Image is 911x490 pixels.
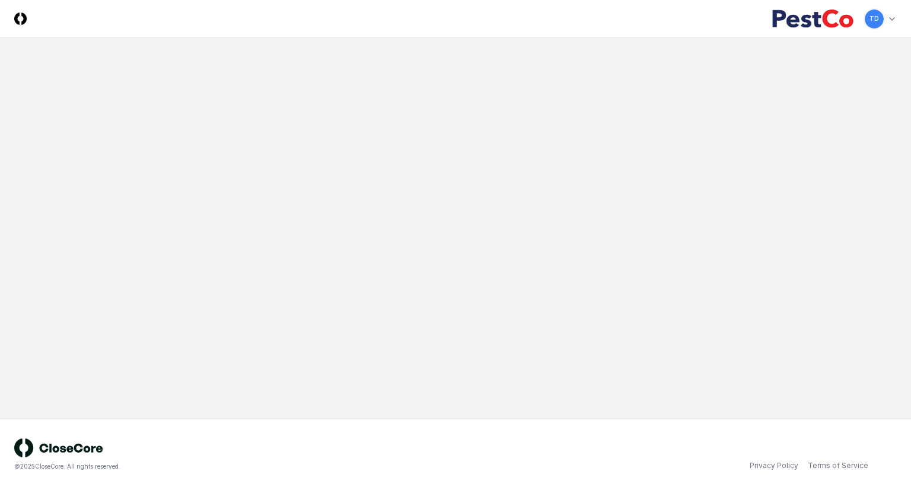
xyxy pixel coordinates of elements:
[14,462,455,471] div: © 2025 CloseCore. All rights reserved.
[869,14,879,23] span: TD
[772,9,854,28] img: PestCo logo
[14,12,27,25] img: Logo
[750,460,798,471] a: Privacy Policy
[864,8,885,30] button: TD
[14,438,103,457] img: logo
[808,460,868,471] a: Terms of Service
